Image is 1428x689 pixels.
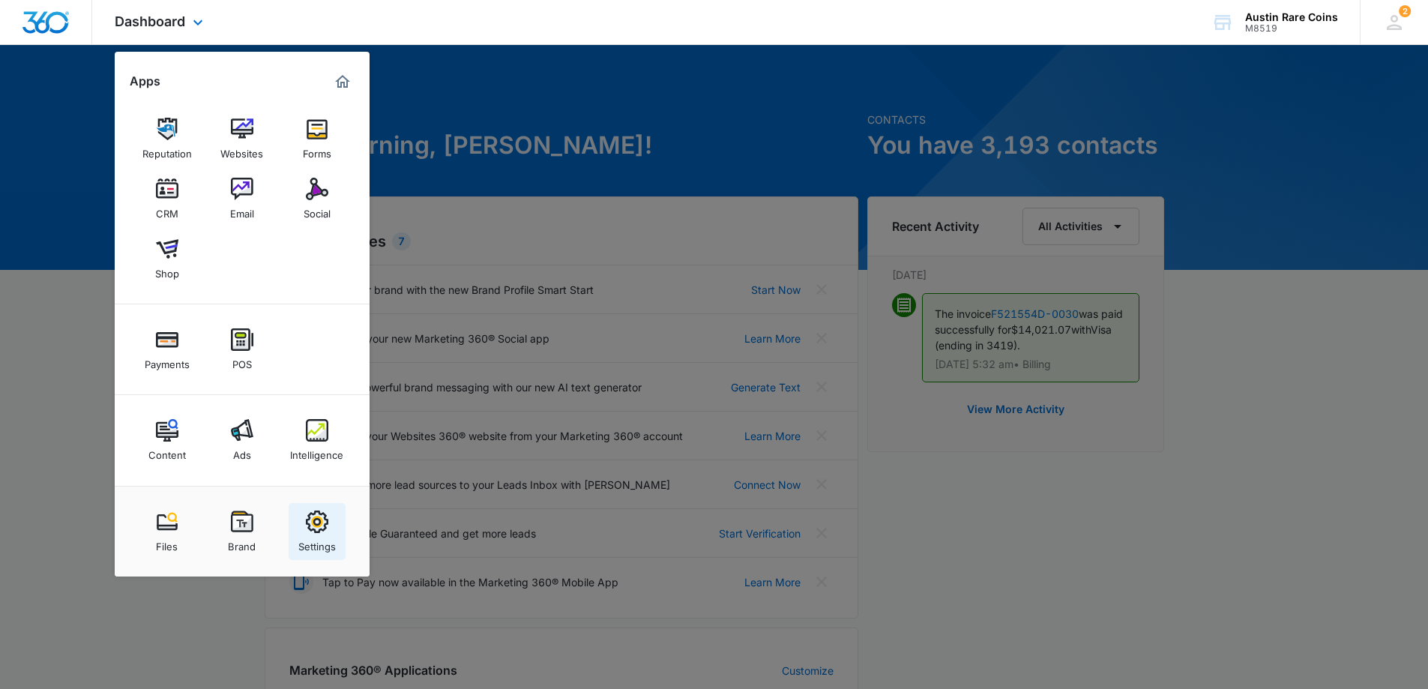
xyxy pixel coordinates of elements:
[289,412,346,469] a: Intelligence
[331,70,355,94] a: Marketing 360® Dashboard
[220,140,263,160] div: Websites
[130,74,160,88] h2: Apps
[289,110,346,167] a: Forms
[145,351,190,370] div: Payments
[233,442,251,461] div: Ads
[230,200,254,220] div: Email
[289,170,346,227] a: Social
[1399,5,1411,17] div: notifications count
[139,503,196,560] a: Files
[1245,23,1338,34] div: account id
[156,533,178,553] div: Files
[142,140,192,160] div: Reputation
[139,412,196,469] a: Content
[155,260,179,280] div: Shop
[214,412,271,469] a: Ads
[1245,11,1338,23] div: account name
[232,351,252,370] div: POS
[139,321,196,378] a: Payments
[214,321,271,378] a: POS
[214,170,271,227] a: Email
[298,533,336,553] div: Settings
[148,442,186,461] div: Content
[139,230,196,287] a: Shop
[139,110,196,167] a: Reputation
[1399,5,1411,17] span: 2
[289,503,346,560] a: Settings
[290,442,343,461] div: Intelligence
[228,533,256,553] div: Brand
[156,200,178,220] div: CRM
[303,140,331,160] div: Forms
[115,13,185,29] span: Dashboard
[214,110,271,167] a: Websites
[214,503,271,560] a: Brand
[304,200,331,220] div: Social
[139,170,196,227] a: CRM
